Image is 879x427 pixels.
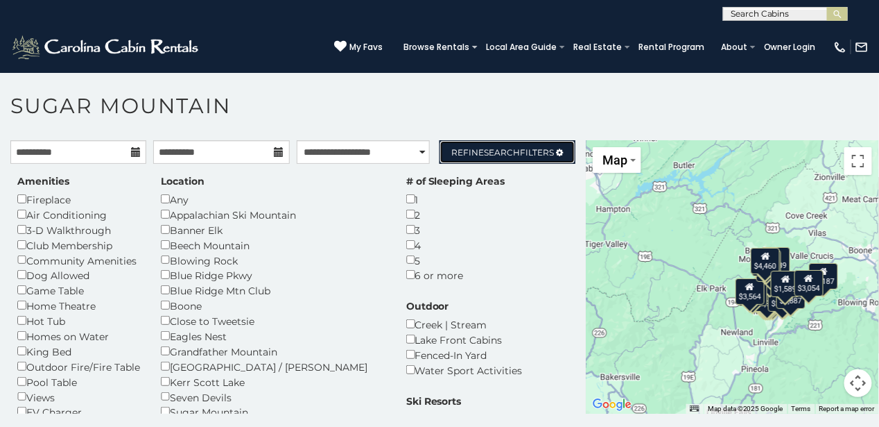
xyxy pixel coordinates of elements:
[752,250,781,276] div: $2,626
[406,192,505,207] div: 1
[161,344,385,359] div: Grandfather Mountain
[479,37,564,57] a: Local Area Guide
[566,37,629,57] a: Real Estate
[17,404,140,419] div: EV Charger
[819,405,875,412] a: Report a map error
[17,298,140,313] div: Home Theatre
[349,41,383,53] span: My Favs
[690,404,699,414] button: Keyboard shortcuts
[161,207,385,222] div: Appalachian Ski Mountain
[17,344,140,359] div: King Bed
[593,147,641,173] button: Change map style
[161,283,385,298] div: Blue Ridge Mtn Club
[735,278,764,305] div: $3,564
[808,263,837,290] div: $2,187
[161,174,204,188] label: Location
[17,267,140,283] div: Dog Allowed
[738,280,767,306] div: $2,501
[161,222,385,237] div: Banner Elk
[17,192,140,207] div: Fireplace
[406,207,505,222] div: 2
[17,374,140,390] div: Pool Table
[761,247,790,274] div: $3,289
[406,394,462,408] label: Ski Resorts
[406,317,523,332] div: Creek | Stream
[161,328,385,344] div: Eagles Nest
[844,369,872,397] button: Map camera controls
[161,298,385,313] div: Boone
[161,192,385,207] div: Any
[751,248,780,274] div: $4,460
[17,174,69,188] label: Amenities
[589,396,635,414] img: Google
[17,253,140,268] div: Community Amenities
[794,270,823,296] div: $3,054
[17,237,140,253] div: Club Membership
[439,140,575,164] a: RefineSearchFilters
[17,283,140,298] div: Game Table
[17,390,140,405] div: Views
[792,405,811,412] a: Terms (opens in new tab)
[161,237,385,253] div: Beech Mountain
[406,332,523,347] div: Lake Front Cabins
[757,37,823,57] a: Owner Login
[10,33,202,61] img: White-1-2.png
[161,313,385,328] div: Close to Tweetsie
[406,267,505,283] div: 6 or more
[161,359,385,374] div: [GEOGRAPHIC_DATA] / [PERSON_NAME]
[334,40,383,54] a: My Favs
[397,37,476,57] a: Browse Rentals
[406,299,449,313] label: Outdoor
[485,147,521,158] span: Search
[17,328,140,344] div: Homes on Water
[17,222,140,237] div: 3-D Walkthrough
[406,412,541,427] div: Appalachian Ski Mountain
[771,271,800,297] div: $1,589
[602,153,627,167] span: Map
[161,390,385,405] div: Seven Devils
[768,285,797,312] div: $2,495
[714,37,754,57] a: About
[632,37,711,57] a: Rental Program
[833,40,847,54] img: phone-regular-white.png
[406,362,523,378] div: Water Sport Activities
[855,40,869,54] img: mail-regular-white.png
[161,253,385,268] div: Blowing Rock
[406,347,523,362] div: Fenced-In Yard
[17,359,140,374] div: Outdoor Fire/Fire Table
[17,313,140,328] div: Hot Tub
[406,253,505,268] div: 5
[406,222,505,237] div: 3
[589,396,635,414] a: Open this area in Google Maps (opens a new window)
[452,147,555,158] span: Refine Filters
[406,174,505,188] label: # of Sleeping Areas
[844,147,872,175] button: Toggle fullscreen view
[161,404,385,419] div: Sugar Mountain
[708,405,783,412] span: Map data ©2025 Google
[161,374,385,390] div: Kerr Scott Lake
[406,237,505,253] div: 4
[17,207,140,222] div: Air Conditioning
[161,267,385,283] div: Blue Ridge Pkwy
